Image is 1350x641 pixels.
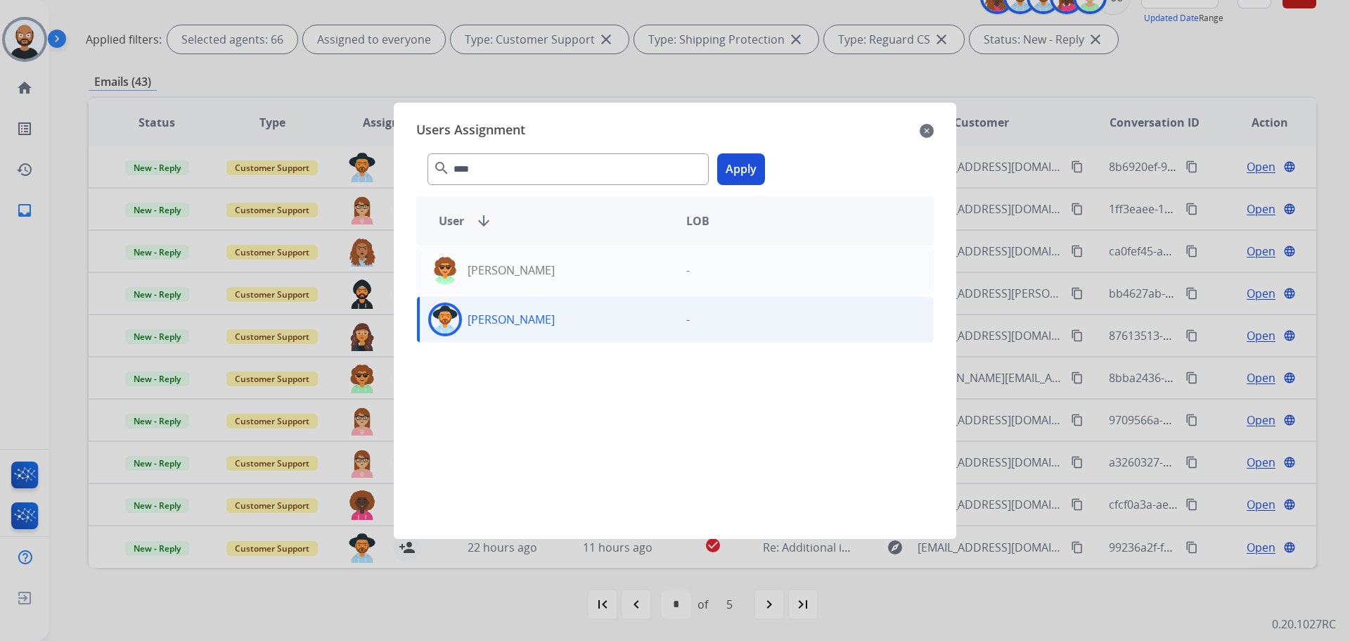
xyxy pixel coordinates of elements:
mat-icon: search [433,160,450,177]
p: [PERSON_NAME] [468,311,555,328]
span: LOB [686,212,709,229]
div: User [427,212,675,229]
p: - [686,262,690,279]
span: Users Assignment [416,120,525,142]
button: Apply [717,153,765,185]
p: - [686,311,690,328]
mat-icon: close [920,122,934,139]
p: [PERSON_NAME] [468,262,555,279]
mat-icon: arrow_downward [475,212,492,229]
